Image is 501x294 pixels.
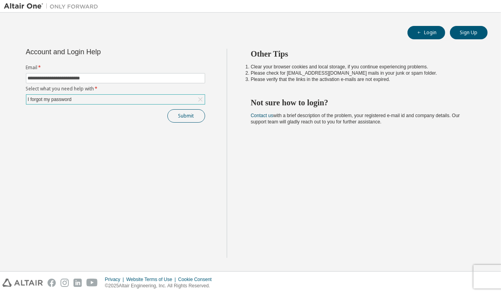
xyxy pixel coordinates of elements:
[26,49,169,55] div: Account and Login Help
[251,97,473,108] h2: Not sure how to login?
[178,276,216,283] div: Cookie Consent
[407,26,445,39] button: Login
[251,76,473,83] li: Please verify that the links in the activation e-mails are not expired.
[26,95,205,104] div: I forgot my password
[251,49,473,59] h2: Other Tips
[61,279,69,287] img: instagram.svg
[105,276,126,283] div: Privacy
[167,109,205,123] button: Submit
[4,2,102,10] img: Altair One
[450,26,488,39] button: Sign Up
[251,113,273,118] a: Contact us
[27,95,73,104] div: I forgot my password
[251,64,473,70] li: Clear your browser cookies and local storage, if you continue experiencing problems.
[26,64,205,71] label: Email
[251,113,460,125] span: with a brief description of the problem, your registered e-mail id and company details. Our suppo...
[105,283,217,289] p: © 2025 Altair Engineering, Inc. All Rights Reserved.
[126,276,178,283] div: Website Terms of Use
[73,279,82,287] img: linkedin.svg
[86,279,98,287] img: youtube.svg
[48,279,56,287] img: facebook.svg
[251,70,473,76] li: Please check for [EMAIL_ADDRESS][DOMAIN_NAME] mails in your junk or spam folder.
[2,279,43,287] img: altair_logo.svg
[26,86,205,92] label: Select what you need help with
